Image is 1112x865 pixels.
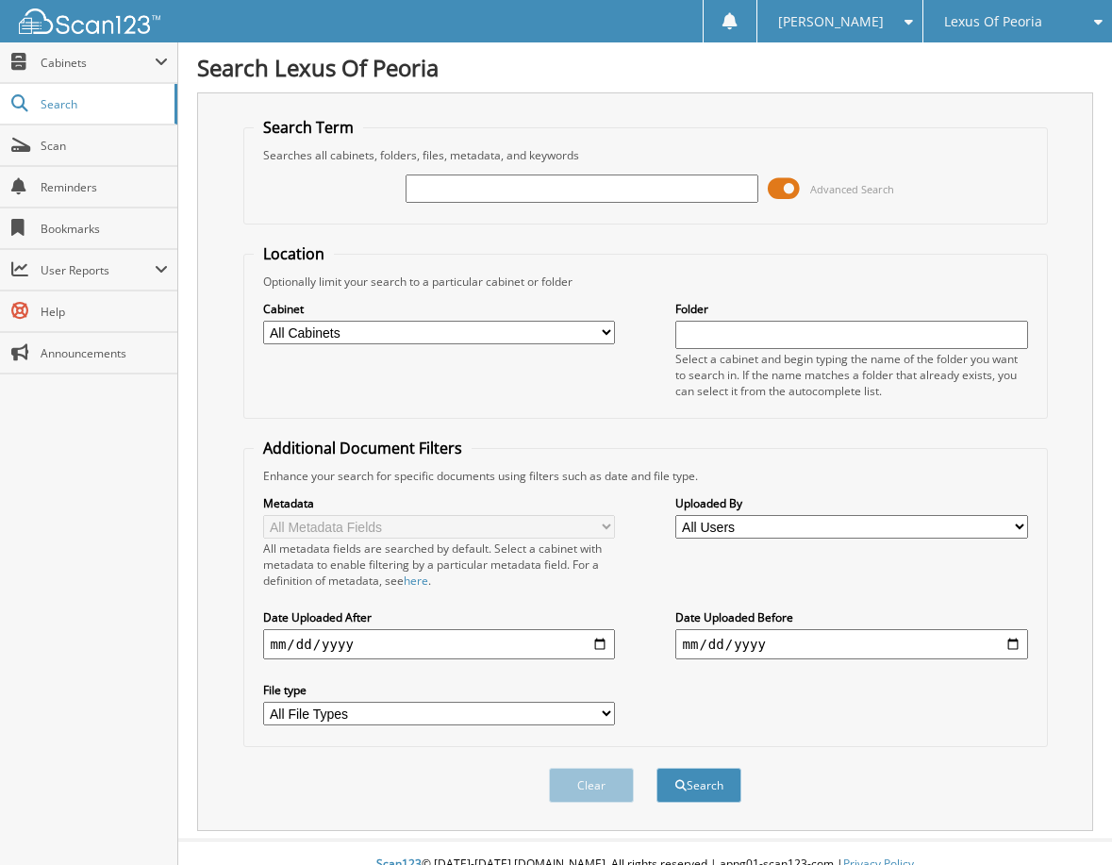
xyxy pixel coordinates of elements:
[263,682,616,698] label: File type
[197,52,1093,83] h1: Search Lexus Of Peoria
[254,438,472,458] legend: Additional Document Filters
[254,274,1037,290] div: Optionally limit your search to a particular cabinet or folder
[41,345,168,361] span: Announcements
[675,495,1028,511] label: Uploaded By
[675,351,1028,399] div: Select a cabinet and begin typing the name of the folder you want to search in. If the name match...
[19,8,160,34] img: scan123-logo-white.svg
[41,304,168,320] span: Help
[254,468,1037,484] div: Enhance your search for specific documents using filters such as date and file type.
[41,138,168,154] span: Scan
[944,16,1042,27] span: Lexus Of Peoria
[810,182,894,196] span: Advanced Search
[675,301,1028,317] label: Folder
[263,301,616,317] label: Cabinet
[41,96,165,112] span: Search
[263,495,616,511] label: Metadata
[778,16,884,27] span: [PERSON_NAME]
[263,629,616,659] input: start
[263,609,616,625] label: Date Uploaded After
[41,221,168,237] span: Bookmarks
[263,541,616,589] div: All metadata fields are searched by default. Select a cabinet with metadata to enable filtering b...
[675,629,1028,659] input: end
[254,117,363,138] legend: Search Term
[254,243,334,264] legend: Location
[675,609,1028,625] label: Date Uploaded Before
[549,768,634,803] button: Clear
[656,768,741,803] button: Search
[41,179,168,195] span: Reminders
[254,147,1037,163] div: Searches all cabinets, folders, files, metadata, and keywords
[41,55,155,71] span: Cabinets
[404,573,428,589] a: here
[41,262,155,278] span: User Reports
